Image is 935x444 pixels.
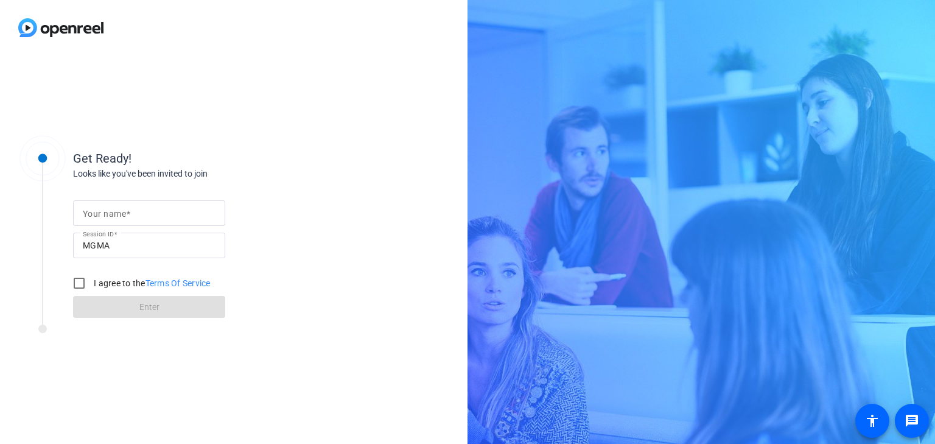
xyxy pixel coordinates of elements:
mat-icon: accessibility [865,414,880,428]
div: Looks like you've been invited to join [73,167,317,180]
div: Get Ready! [73,149,317,167]
label: I agree to the [91,277,211,289]
mat-icon: message [905,414,919,428]
mat-label: Your name [83,209,126,219]
mat-label: Session ID [83,230,114,238]
a: Terms Of Service [145,278,211,288]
